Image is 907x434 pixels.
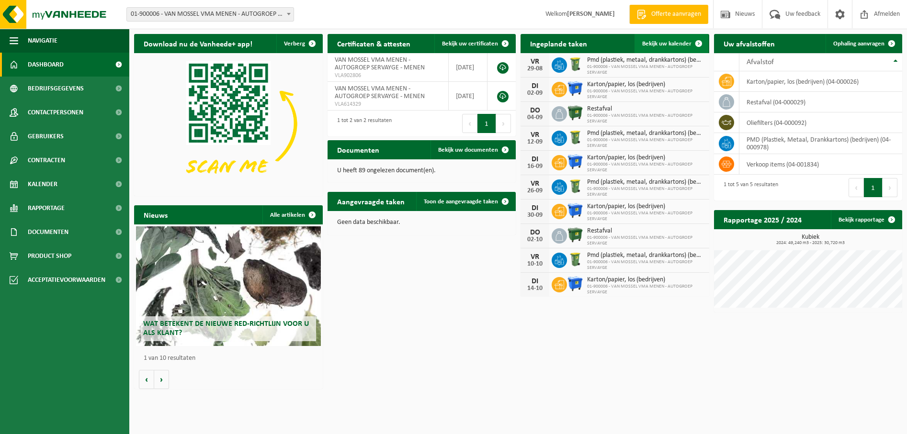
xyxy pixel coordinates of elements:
[442,41,498,47] span: Bekijk uw certificaten
[567,251,583,267] img: WB-0240-HPE-GN-50
[587,211,704,222] span: 01-900006 - VAN MOSSEL VMA MENEN - AUTOGROEP SERVAYGE
[587,89,704,100] span: 01-900006 - VAN MOSSEL VMA MENEN - AUTOGROEP SERVAYGE
[332,113,392,134] div: 1 tot 2 van 2 resultaten
[567,202,583,219] img: WB-1100-HPE-BE-01
[587,235,704,246] span: 01-900006 - VAN MOSSEL VMA MENEN - AUTOGROEP SERVAYGE
[714,210,811,229] h2: Rapportage 2025 / 2024
[284,41,305,47] span: Verberg
[587,105,704,113] span: Restafval
[587,137,704,149] span: 01-900006 - VAN MOSSEL VMA MENEN - AUTOGROEP SERVAYGE
[739,71,903,92] td: karton/papier, los (bedrijven) (04-000026)
[337,167,507,174] p: U heeft 89 ongelezen document(en).
[335,85,425,100] span: VAN MOSSEL VMA MENEN - AUTOGROEP SERVAYGE - MENEN
[28,172,57,196] span: Kalender
[525,66,544,72] div: 29-08
[525,131,544,139] div: VR
[449,53,488,82] td: [DATE]
[587,64,704,76] span: 01-900006 - VAN MOSSEL VMA MENEN - AUTOGROEP SERVAYGE
[134,53,323,194] img: Download de VHEPlus App
[28,53,64,77] span: Dashboard
[525,188,544,194] div: 26-09
[525,156,544,163] div: DI
[587,154,704,162] span: Karton/papier, los (bedrijven)
[126,7,294,22] span: 01-900006 - VAN MOSSEL VMA MENEN - AUTOGROEP SERVAYGE - MENEN
[567,276,583,292] img: WB-1100-HPE-BE-01
[719,177,778,198] div: 1 tot 5 van 5 resultaten
[525,229,544,236] div: DO
[525,58,544,66] div: VR
[567,56,583,72] img: WB-0240-HPE-GN-50
[826,34,901,53] a: Ophaling aanvragen
[587,203,704,211] span: Karton/papier, los (bedrijven)
[28,220,68,244] span: Documenten
[276,34,322,53] button: Verberg
[719,241,903,245] span: 2024: 49,240 m3 - 2025: 30,720 m3
[477,114,496,133] button: 1
[635,34,708,53] a: Bekijk uw kalender
[28,244,71,268] span: Product Shop
[525,82,544,90] div: DI
[525,236,544,243] div: 02-10
[642,41,692,47] span: Bekijk uw kalender
[719,234,903,245] h3: Kubiek
[849,178,864,197] button: Previous
[136,226,321,346] a: Wat betekent de nieuwe RED-richtlijn voor u als klant?
[747,58,774,66] span: Afvalstof
[525,163,544,170] div: 16-09
[328,34,420,53] h2: Certificaten & attesten
[567,129,583,145] img: WB-0240-HPE-GN-50
[525,204,544,212] div: DI
[143,320,309,337] span: Wat betekent de nieuwe RED-richtlijn voor u als klant?
[462,114,477,133] button: Previous
[335,100,441,108] span: VLA614329
[28,100,83,124] span: Contactpersonen
[337,219,507,226] p: Geen data beschikbaar.
[587,162,704,173] span: 01-900006 - VAN MOSSEL VMA MENEN - AUTOGROEP SERVAYGE
[431,140,515,159] a: Bekijk uw documenten
[521,34,597,53] h2: Ingeplande taken
[262,205,322,224] a: Alle artikelen
[587,284,704,295] span: 01-900006 - VAN MOSSEL VMA MENEN - AUTOGROEP SERVAYGE
[335,56,425,71] span: VAN MOSSEL VMA MENEN - AUTOGROEP SERVAYGE - MENEN
[739,154,903,175] td: verkoop items (04-001834)
[496,114,511,133] button: Next
[587,227,704,235] span: Restafval
[525,261,544,267] div: 10-10
[649,10,703,19] span: Offerte aanvragen
[883,178,897,197] button: Next
[714,34,784,53] h2: Uw afvalstoffen
[587,252,704,259] span: Pmd (plastiek, metaal, drankkartons) (bedrijven)
[28,124,64,148] span: Gebruikers
[28,196,65,220] span: Rapportage
[127,8,294,21] span: 01-900006 - VAN MOSSEL VMA MENEN - AUTOGROEP SERVAYGE - MENEN
[739,112,903,133] td: oliefilters (04-000092)
[328,140,389,159] h2: Documenten
[567,227,583,243] img: WB-1100-HPE-GN-01
[587,186,704,198] span: 01-900006 - VAN MOSSEL VMA MENEN - AUTOGROEP SERVAYGE
[28,268,105,292] span: Acceptatievoorwaarden
[134,205,177,224] h2: Nieuws
[525,180,544,188] div: VR
[438,147,498,153] span: Bekijk uw documenten
[629,5,708,24] a: Offerte aanvragen
[525,253,544,261] div: VR
[567,154,583,170] img: WB-1100-HPE-BE-01
[28,77,84,100] span: Bedrijfsgegevens
[739,92,903,112] td: restafval (04-000029)
[28,148,65,172] span: Contracten
[567,178,583,194] img: WB-0240-HPE-GN-50
[587,81,704,89] span: Karton/papier, los (bedrijven)
[144,355,318,362] p: 1 van 10 resultaten
[567,80,583,97] img: WB-1100-HPE-BE-01
[525,139,544,145] div: 12-09
[328,192,414,211] h2: Aangevraagde taken
[567,11,615,18] strong: [PERSON_NAME]
[525,114,544,121] div: 04-09
[416,192,515,211] a: Toon de aangevraagde taken
[587,130,704,137] span: Pmd (plastiek, metaal, drankkartons) (bedrijven)
[587,56,704,64] span: Pmd (plastiek, metaal, drankkartons) (bedrijven)
[434,34,515,53] a: Bekijk uw certificaten
[525,107,544,114] div: DO
[424,199,498,205] span: Toon de aangevraagde taken
[525,212,544,219] div: 30-09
